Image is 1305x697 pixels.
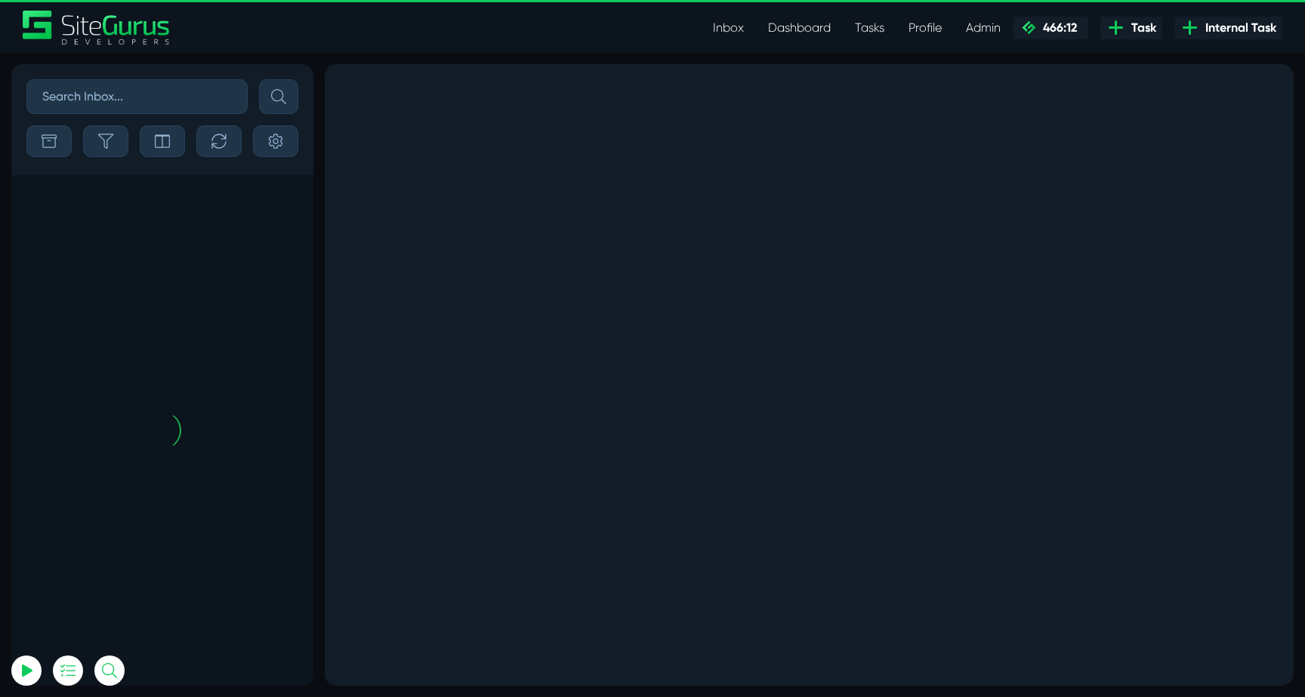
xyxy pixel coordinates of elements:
span: Internal Task [1199,19,1276,37]
a: Task [1100,17,1162,39]
a: Profile [896,13,954,43]
a: 466:12 [1013,17,1088,39]
a: Admin [954,13,1013,43]
a: Tasks [843,13,896,43]
img: Sitegurus Logo [23,11,171,45]
a: Inbox [701,13,756,43]
a: Internal Task [1174,17,1282,39]
input: Search Inbox... [26,79,248,114]
span: Task [1125,19,1156,37]
span: 466:12 [1037,20,1077,35]
a: Dashboard [756,13,843,43]
a: SiteGurus [23,11,171,45]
